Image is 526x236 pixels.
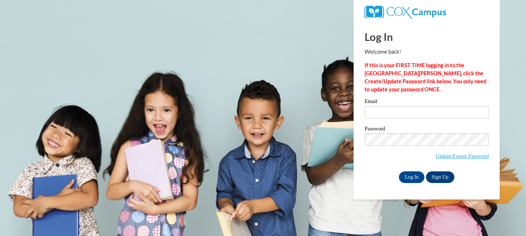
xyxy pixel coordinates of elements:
a: COX Campus [365,8,446,15]
h1: Log In [365,29,489,44]
a: Sign Up [426,171,454,183]
img: COX Campus [365,5,446,19]
a: Update/Forgot Password [436,153,489,159]
label: Email [365,99,489,106]
label: Password [365,126,489,133]
input: Log In [399,171,424,183]
strong: If this is your FIRST TIME logging in to the [GEOGRAPHIC_DATA][PERSON_NAME], click the Create/Upd... [365,62,486,92]
p: Welcome back! [365,48,489,56]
